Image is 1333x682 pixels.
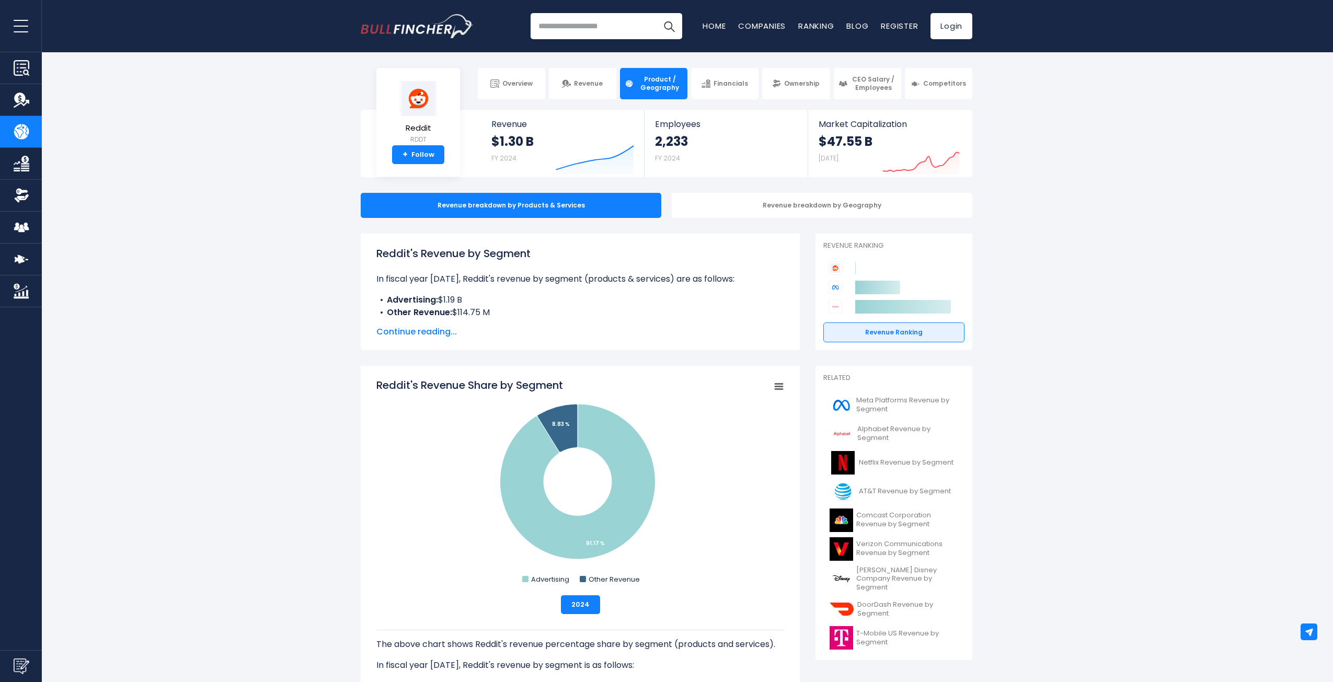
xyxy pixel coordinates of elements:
[930,13,972,39] a: Login
[857,600,958,618] span: DoorDash Revenue by Segment
[589,574,640,584] text: Other Revenue
[655,119,797,129] span: Employees
[834,68,901,99] a: CEO Salary / Employees
[392,145,444,164] a: +Follow
[586,539,605,547] tspan: 91.17 %
[856,511,958,529] span: Comcast Corporation Revenue by Segment
[376,294,784,306] li: $1.19 B
[376,306,784,319] li: $114.75 M
[376,273,784,285] p: In fiscal year [DATE], Reddit's revenue by segment (products & services) are as follows:
[399,80,437,146] a: Reddit RDDT
[829,261,842,275] img: Reddit competitors logo
[823,535,964,563] a: Verizon Communications Revenue by Segment
[830,394,853,417] img: META logo
[823,623,964,652] a: T-Mobile US Revenue by Segment
[846,20,868,31] a: Blog
[798,20,834,31] a: Ranking
[823,477,964,506] a: AT&T Revenue by Segment
[376,378,563,392] tspan: Reddit's Revenue Share by Segment
[762,68,830,99] a: Ownership
[376,246,784,261] h1: Reddit's Revenue by Segment
[703,20,726,31] a: Home
[574,79,603,88] span: Revenue
[823,420,964,448] a: Alphabet Revenue by Segment
[856,396,958,414] span: Meta Platforms Revenue by Segment
[491,119,634,129] span: Revenue
[784,79,820,88] span: Ownership
[655,154,680,163] small: FY 2024
[403,150,408,159] strong: +
[830,480,856,503] img: T logo
[561,595,600,614] button: 2024
[823,595,964,623] a: DoorDash Revenue by Segment
[819,119,961,129] span: Market Capitalization
[823,241,964,250] p: Revenue Ranking
[620,68,687,99] a: Product / Geography
[361,14,473,38] a: Go to homepage
[859,458,953,467] span: Netflix Revenue by Segment
[549,68,616,99] a: Revenue
[491,154,516,163] small: FY 2024
[637,75,683,91] span: Product / Geography
[502,79,533,88] span: Overview
[823,563,964,595] a: [PERSON_NAME] Disney Company Revenue by Segment
[823,391,964,420] a: Meta Platforms Revenue by Segment
[481,110,645,177] a: Revenue $1.30 B FY 2024
[491,133,534,149] strong: $1.30 B
[387,306,452,318] b: Other Revenue:
[856,566,958,593] span: [PERSON_NAME] Disney Company Revenue by Segment
[478,68,545,99] a: Overview
[830,508,853,532] img: CMCSA logo
[823,322,964,342] a: Revenue Ranking
[361,193,661,218] div: Revenue breakdown by Products & Services
[819,133,872,149] strong: $47.55 B
[656,13,682,39] button: Search
[830,626,853,650] img: TMUS logo
[923,79,966,88] span: Competitors
[829,281,842,294] img: Meta Platforms competitors logo
[830,537,853,561] img: VZ logo
[823,448,964,477] a: Netflix Revenue by Segment
[830,567,853,591] img: DIS logo
[881,20,918,31] a: Register
[829,300,842,314] img: Alphabet competitors logo
[361,14,474,38] img: Bullfincher logo
[823,506,964,535] a: Comcast Corporation Revenue by Segment
[552,420,570,428] tspan: 8.83 %
[830,422,854,446] img: GOOGL logo
[808,110,971,177] a: Market Capitalization $47.55 B [DATE]
[714,79,748,88] span: Financials
[830,451,856,475] img: NFLX logo
[851,75,897,91] span: CEO Salary / Employees
[655,133,688,149] strong: 2,233
[645,110,807,177] a: Employees 2,233 FY 2024
[387,294,438,306] b: Advertising:
[672,193,972,218] div: Revenue breakdown by Geography
[859,487,951,496] span: AT&T Revenue by Segment
[14,188,29,203] img: Ownership
[376,638,784,651] p: The above chart shows Reddit's revenue percentage share by segment (products and services).
[400,135,436,144] small: RDDT
[376,378,784,587] svg: Reddit's Revenue Share by Segment
[376,659,784,672] p: In fiscal year [DATE], Reddit's revenue by segment is as follows:
[823,374,964,383] p: Related
[856,540,958,558] span: Verizon Communications Revenue by Segment
[400,124,436,133] span: Reddit
[531,574,569,584] text: Advertising
[738,20,786,31] a: Companies
[857,425,958,443] span: Alphabet Revenue by Segment
[830,597,854,621] img: DASH logo
[691,68,759,99] a: Financials
[905,68,972,99] a: Competitors
[819,154,838,163] small: [DATE]
[376,326,784,338] span: Continue reading...
[856,629,958,647] span: T-Mobile US Revenue by Segment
